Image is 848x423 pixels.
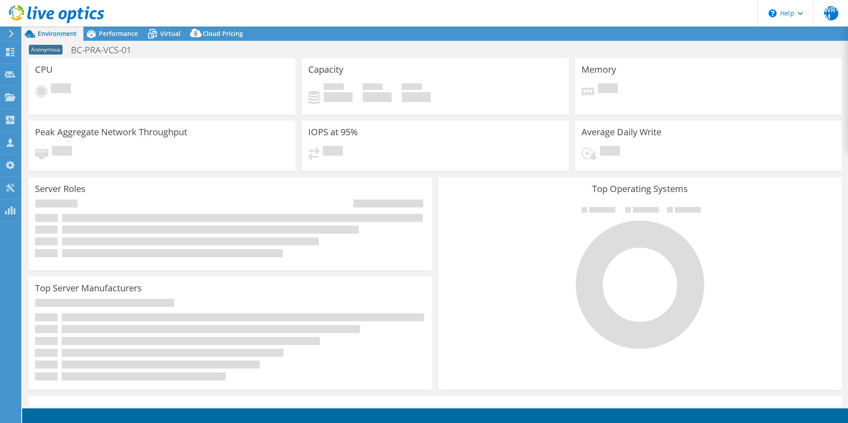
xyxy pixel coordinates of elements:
[35,184,86,194] h3: Server Roles
[29,45,63,55] span: Anonymous
[324,92,353,102] h4: 0 GiB
[402,83,422,92] span: Total
[35,65,53,74] h3: CPU
[38,29,77,38] span: Environment
[581,127,661,137] h3: Average Daily Write
[769,9,777,17] svg: \n
[598,83,618,95] span: Pending
[445,184,835,194] h3: Top Operating Systems
[35,283,142,293] h3: Top Server Manufacturers
[160,29,181,38] span: Virtual
[824,6,838,20] span: WR-M
[581,65,616,74] h3: Memory
[51,83,71,95] span: Pending
[323,146,343,158] span: Pending
[67,45,145,55] h1: BC-PRA-VCS-01
[402,92,431,102] h4: 0 GiB
[363,92,392,102] h4: 0 GiB
[363,83,383,92] span: Free
[99,29,138,38] span: Performance
[600,146,620,158] span: Pending
[324,83,344,92] span: Used
[308,65,343,74] h3: Capacity
[203,29,243,38] span: Cloud Pricing
[308,127,358,137] h3: IOPS at 95%
[52,146,72,158] span: Pending
[35,127,187,137] h3: Peak Aggregate Network Throughput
